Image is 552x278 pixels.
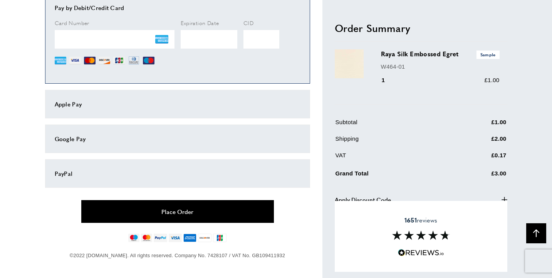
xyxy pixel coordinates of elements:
[155,33,168,46] img: AE.png
[476,51,500,59] span: Sample
[81,200,274,223] button: Place Order
[243,30,279,49] iframe: Secure Credit Card Frame - CVV
[183,234,197,242] img: american-express
[55,30,174,49] iframe: Secure Credit Card Frame - Credit Card Number
[128,55,140,66] img: DN.png
[55,134,300,143] div: Google Pay
[335,49,364,78] img: Raya Silk Embossed Egret
[55,19,89,27] span: Card Number
[99,55,110,66] img: DI.png
[484,77,499,83] span: £1.00
[143,55,154,66] img: MI.png
[55,3,300,12] div: Pay by Debit/Credit Card
[55,169,300,178] div: PayPal
[336,118,453,133] td: Subtotal
[128,234,139,242] img: maestro
[55,55,66,66] img: AE.png
[70,253,285,258] span: ©2022 [DOMAIN_NAME]. All rights reserved. Company No. 7428107 / VAT No. GB109411932
[398,249,444,256] img: Reviews.io 5 stars
[84,55,96,66] img: MC.png
[404,216,437,224] span: reviews
[181,19,219,27] span: Expiration Date
[181,30,238,49] iframe: Secure Credit Card Frame - Expiration Date
[381,62,500,71] p: W464-01
[404,216,417,224] strong: 1651
[336,151,453,166] td: VAT
[381,49,500,59] h3: Raya Silk Embossed Egret
[453,118,507,133] td: £1.00
[453,134,507,149] td: £2.00
[169,234,181,242] img: visa
[213,234,227,242] img: jcb
[141,234,152,242] img: mastercard
[154,234,167,242] img: paypal
[335,21,507,35] h2: Order Summary
[335,195,391,204] span: Apply Discount Code
[69,55,81,66] img: VI.png
[336,167,453,184] td: Grand Total
[198,234,211,242] img: discover
[243,19,253,27] span: CID
[113,55,125,66] img: JCB.png
[453,151,507,166] td: £0.17
[381,76,396,85] div: 1
[55,99,300,109] div: Apple Pay
[453,167,507,184] td: £3.00
[392,231,450,240] img: Reviews section
[336,134,453,149] td: Shipping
